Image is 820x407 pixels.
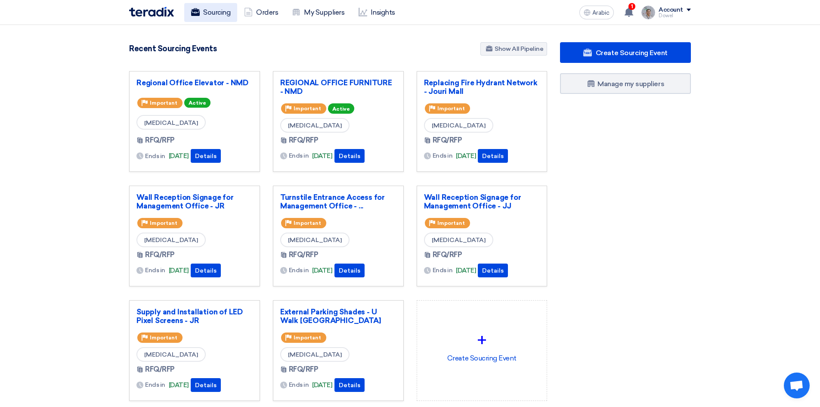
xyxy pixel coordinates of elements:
[334,264,365,277] button: Details
[136,308,243,325] font: Supply and Installation of LED Pixel Screens - JR
[433,152,453,159] font: Ends in
[432,236,486,244] font: [MEDICAL_DATA]
[312,152,332,160] font: [DATE]
[280,193,385,210] font: Turnstile Entrance Access for Management Office - ...
[280,308,381,325] font: External Parking Shades - U Walk [GEOGRAPHIC_DATA]
[136,308,253,325] a: Supply and Installation of LED Pixel Screens - JR
[339,152,360,160] font: Details
[294,335,321,341] font: Important
[191,264,221,277] button: Details
[432,122,486,129] font: [MEDICAL_DATA]
[352,3,402,22] a: Insights
[144,236,198,244] font: [MEDICAL_DATA]
[145,251,175,259] font: RFQ/RFP
[289,136,319,144] font: RFQ/RFP
[184,3,237,22] a: Sourcing
[478,149,508,163] button: Details
[456,267,476,274] font: [DATE]
[256,8,278,16] font: Orders
[304,8,344,16] font: My Suppliers
[169,267,189,274] font: [DATE]
[456,152,476,160] font: [DATE]
[659,13,673,19] font: Dowel
[433,251,462,259] font: RFQ/RFP
[631,3,633,9] font: 1
[641,6,655,19] img: IMG_1753965247717.jpg
[280,78,396,96] a: REGIONAL OFFICE FURNITURE - NMD
[447,354,517,362] font: Create Soucring Event
[145,267,165,274] font: Ends in
[289,152,309,159] font: Ends in
[332,106,350,112] font: Active
[145,381,165,388] font: Ends in
[237,3,285,22] a: Orders
[136,193,234,210] font: Wall Reception Signage for Management Office - JR
[437,106,465,112] font: Important
[480,42,547,56] a: Show All Pipeline
[289,365,319,373] font: RFQ/RFP
[334,378,365,392] button: Details
[424,78,538,96] font: Replacing Fire Hydrant Network - Jouri Mall
[136,78,253,87] a: Regional Office Elevator - NMD
[495,45,543,53] font: Show All Pipeline
[136,78,248,87] font: Regional Office Elevator - NMD
[195,152,217,160] font: Details
[145,365,175,373] font: RFQ/RFP
[288,122,342,129] font: [MEDICAL_DATA]
[289,381,309,388] font: Ends in
[280,193,396,210] a: Turnstile Entrance Access for Management Office - ...
[579,6,614,19] button: Arabic
[433,136,462,144] font: RFQ/RFP
[784,373,810,398] div: Open chat
[478,264,508,277] button: Details
[424,193,521,210] font: Wall Reception Signage for Management Office - JJ
[144,351,198,358] font: [MEDICAL_DATA]
[285,3,351,22] a: My Suppliers
[280,308,396,325] a: External Parking Shades - U Walk [GEOGRAPHIC_DATA]
[289,267,309,274] font: Ends in
[437,220,465,226] font: Important
[288,236,342,244] font: [MEDICAL_DATA]
[424,78,540,96] a: Replacing Fire Hydrant Network - Jouri Mall
[294,220,321,226] font: Important
[195,382,217,389] font: Details
[312,381,332,389] font: [DATE]
[312,267,332,274] font: [DATE]
[191,378,221,392] button: Details
[371,8,395,16] font: Insights
[129,7,174,17] img: Teradix logo
[597,80,664,88] font: Manage my suppliers
[191,149,221,163] button: Details
[289,251,319,259] font: RFQ/RFP
[482,152,504,160] font: Details
[288,351,342,358] font: [MEDICAL_DATA]
[339,267,360,274] font: Details
[145,136,175,144] font: RFQ/RFP
[294,106,321,112] font: Important
[150,220,177,226] font: Important
[145,152,165,160] font: Ends in
[169,152,189,160] font: [DATE]
[482,267,504,274] font: Details
[144,119,198,126] font: [MEDICAL_DATA]
[560,73,691,94] a: Manage my suppliers
[433,267,453,274] font: Ends in
[129,44,217,53] font: Recent Sourcing Events
[195,267,217,274] font: Details
[334,149,365,163] button: Details
[189,100,206,106] font: Active
[477,330,486,351] font: +
[203,8,230,16] font: Sourcing
[280,78,392,96] font: REGIONAL OFFICE FURNITURE - NMD
[424,193,540,210] a: Wall Reception Signage for Management Office - JJ
[592,9,610,16] font: Arabic
[659,6,683,13] font: Account
[169,381,189,389] font: [DATE]
[150,100,177,106] font: Important
[596,49,668,57] font: Create Sourcing Event
[150,335,177,341] font: Important
[339,382,360,389] font: Details
[136,193,253,210] a: Wall Reception Signage for Management Office - JR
